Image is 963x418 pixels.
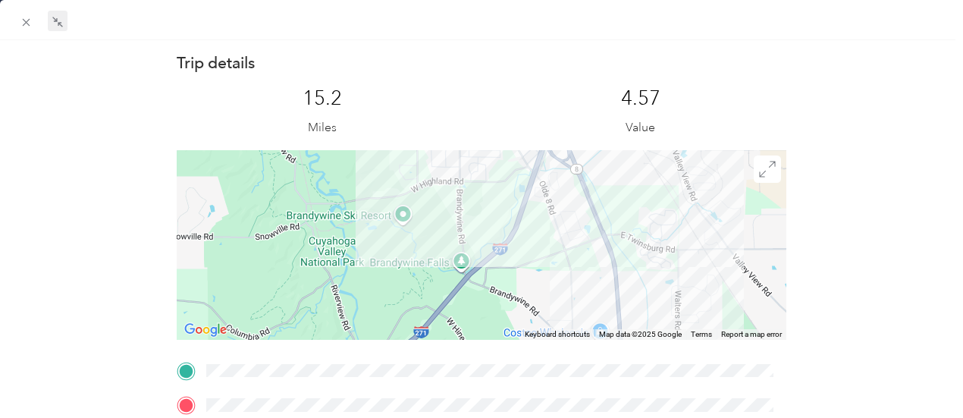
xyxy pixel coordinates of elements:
[599,330,682,338] span: Map data ©2025 Google
[691,330,712,338] a: Terms (opens in new tab)
[308,118,337,137] p: Miles
[303,86,342,111] p: 15.2
[878,333,963,418] iframe: Everlance-gr Chat Button Frame
[180,320,231,340] img: Google
[180,320,231,340] a: Open this area in Google Maps (opens a new window)
[626,118,655,137] p: Value
[177,52,255,74] p: Trip details
[721,330,782,338] a: Report a map error
[621,86,660,111] p: 4.57
[525,329,590,340] button: Keyboard shortcuts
